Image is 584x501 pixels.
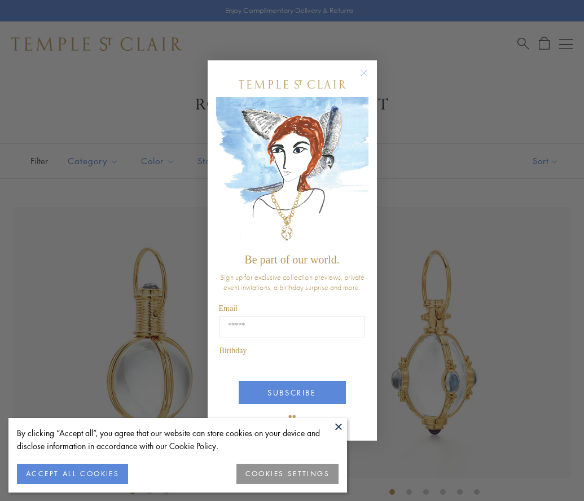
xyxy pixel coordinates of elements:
button: SUBSCRIBE [239,381,346,404]
span: Be part of our world. [244,253,339,266]
button: ACCEPT ALL COOKIES [17,464,128,484]
input: Email [219,316,365,337]
button: COOKIES SETTINGS [236,464,339,484]
span: Email [219,304,238,313]
span: Sign up for exclusive collection previews, private event invitations, a birthday surprise and more. [220,272,365,292]
div: By clicking “Accept all”, you agree that our website can store cookies on your device and disclos... [17,427,339,452]
img: c4a9eb12-d91a-4d4a-8ee0-386386f4f338.jpeg [216,97,368,248]
img: TSC [281,407,304,429]
img: Temple St. Clair [239,80,346,89]
span: Birthday [219,346,247,355]
button: Close dialog [362,72,376,86]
